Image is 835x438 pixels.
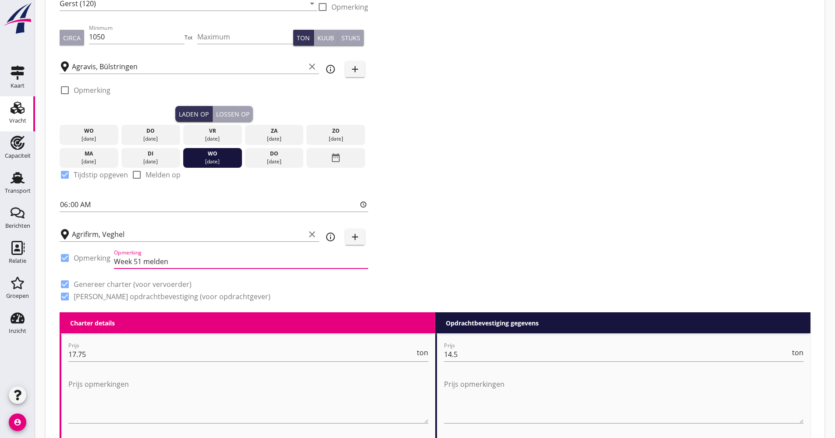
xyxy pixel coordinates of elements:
[5,223,30,229] div: Berichten
[338,30,364,46] button: Stuks
[314,30,338,46] button: Kuub
[247,127,301,135] div: za
[68,377,428,423] textarea: Prijs opmerkingen
[213,106,253,122] button: Lossen op
[330,150,341,166] i: date_range
[62,135,116,143] div: [DATE]
[247,158,301,166] div: [DATE]
[124,150,178,158] div: di
[307,229,317,240] i: clear
[124,127,178,135] div: do
[185,135,240,143] div: [DATE]
[124,135,178,143] div: [DATE]
[325,64,336,74] i: info_outline
[5,188,31,194] div: Transport
[9,258,26,264] div: Relatie
[9,413,26,431] i: account_circle
[146,170,181,179] label: Melden op
[297,33,310,42] div: Ton
[417,349,428,356] span: ton
[89,30,185,44] input: Minimum
[331,3,368,11] label: Opmerking
[317,33,334,42] div: Kuub
[185,158,240,166] div: [DATE]
[5,153,31,159] div: Capaciteit
[307,61,317,72] i: clear
[72,227,305,241] input: Losplaats
[185,127,240,135] div: vr
[185,150,240,158] div: wo
[325,232,336,242] i: info_outline
[74,280,192,289] label: Genereer charter (voor vervoerder)
[293,30,314,46] button: Ton
[2,2,33,35] img: logo-small.a267ee39.svg
[63,33,81,42] div: Circa
[179,109,209,119] div: Laden op
[74,292,270,301] label: [PERSON_NAME] opdrachtbevestiging (voor opdrachtgever)
[68,347,415,361] input: Prijs
[197,30,293,44] input: Maximum
[309,135,363,143] div: [DATE]
[247,150,301,158] div: do
[74,254,110,262] label: Opmerking
[62,127,116,135] div: wo
[74,170,128,179] label: Tijdstip opgeven
[185,34,197,42] div: Tot
[341,33,360,42] div: Stuks
[11,83,25,88] div: Kaart
[72,60,305,74] input: Laadplaats
[124,158,178,166] div: [DATE]
[444,377,804,423] textarea: Prijs opmerkingen
[9,118,26,124] div: Vracht
[792,349,803,356] span: ton
[309,127,363,135] div: zo
[175,106,213,122] button: Laden op
[247,135,301,143] div: [DATE]
[114,254,368,268] input: Opmerking
[444,347,791,361] input: Prijs
[74,86,110,95] label: Opmerking
[62,158,116,166] div: [DATE]
[62,150,116,158] div: ma
[350,232,360,242] i: add
[9,328,26,334] div: Inzicht
[6,293,29,299] div: Groepen
[350,64,360,74] i: add
[216,109,249,119] div: Lossen op
[60,30,84,46] button: Circa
